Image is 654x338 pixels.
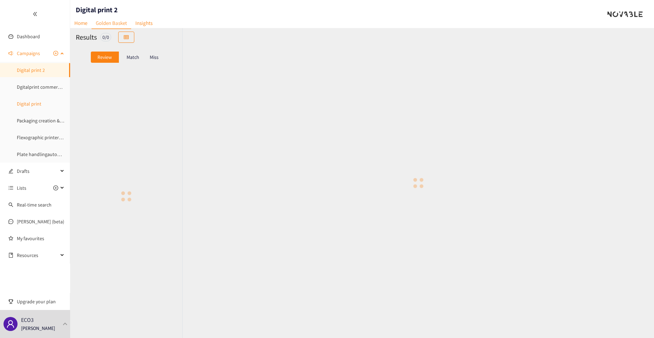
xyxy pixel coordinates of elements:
span: trophy [8,299,13,304]
p: Miss [150,54,159,60]
span: double-left [33,12,38,16]
a: Dgitalprint commercial [17,84,65,90]
span: Resources [17,248,58,262]
a: Golden Basket [92,18,131,29]
span: Lists [17,181,26,195]
span: Upgrade your plan [17,295,65,309]
span: table [124,35,129,40]
span: unordered-list [8,185,13,190]
p: [PERSON_NAME] [21,324,55,332]
h2: Results [76,32,97,42]
a: [PERSON_NAME] (beta) [17,218,64,225]
a: Insights [131,18,157,28]
span: plus-circle [53,185,58,190]
a: My favourites [17,231,65,245]
a: Home [70,18,92,28]
a: Digital print [17,101,41,107]
span: user [6,320,15,328]
span: book [8,253,13,258]
a: Packaging creation & design servces [17,117,90,124]
span: plus-circle [53,51,58,56]
span: sound [8,51,13,56]
span: edit [8,169,13,174]
p: Match [127,54,139,60]
span: Campaigns [17,46,40,60]
div: Chatwidget [540,262,654,338]
a: Dashboard [17,33,40,40]
span: Drafts [17,164,58,178]
a: Flexographic printers Europe [17,134,77,141]
div: 0 / 0 [100,33,111,41]
iframe: Chat Widget [540,262,654,338]
p: ECO3 [21,316,34,324]
h1: Digital print 2 [76,5,117,15]
a: Plate handlingautomation [17,151,72,157]
a: Real-time search [17,202,52,208]
button: table [118,32,134,43]
p: Review [97,54,112,60]
a: Digital print 2 [17,67,45,73]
